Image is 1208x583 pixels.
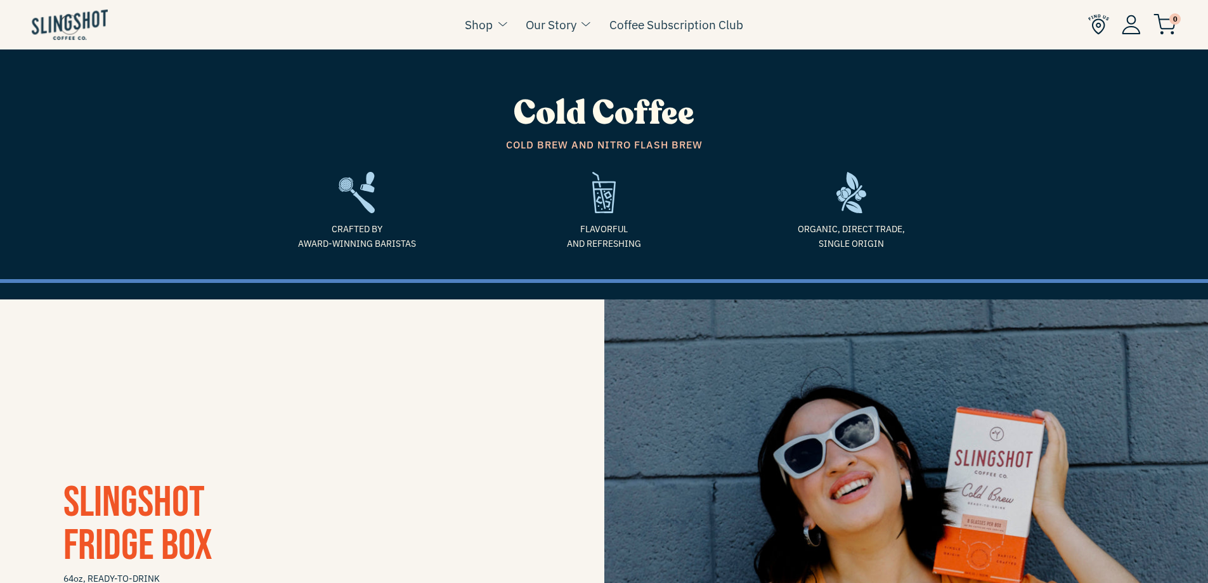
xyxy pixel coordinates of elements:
[243,137,966,154] span: Cold Brew and Nitro Flash Brew
[63,477,212,572] span: Slingshot Fridge Box
[1122,15,1141,34] img: Account
[1088,14,1109,35] img: Find Us
[592,172,616,213] img: refreshing-1635975143169.svg
[836,172,866,213] img: frame-1635784469962.svg
[737,222,966,251] span: Organic, Direct Trade, Single Origin
[465,15,493,34] a: Shop
[490,222,718,251] span: Flavorful and refreshing
[526,15,576,34] a: Our Story
[609,15,743,34] a: Coffee Subscription Club
[339,172,375,213] img: frame2-1635783918803.svg
[63,477,212,572] a: SlingshotFridge Box
[1153,14,1176,35] img: cart
[1153,16,1176,32] a: 0
[243,222,471,251] span: Crafted by Award-Winning Baristas
[514,91,694,136] span: Cold Coffee
[1169,13,1181,25] span: 0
